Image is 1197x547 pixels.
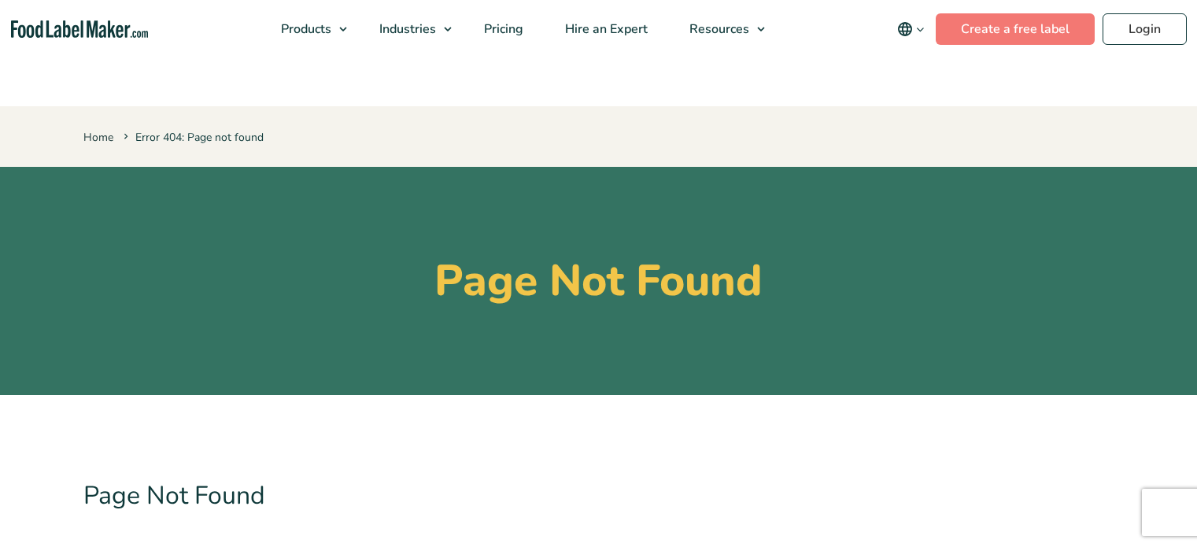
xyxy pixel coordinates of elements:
span: Products [276,20,333,38]
span: Resources [685,20,751,38]
span: Pricing [479,20,525,38]
span: Industries [375,20,438,38]
h2: Page Not Found [83,458,1114,534]
span: Error 404: Page not found [120,130,264,145]
a: Create a free label [936,13,1095,45]
a: Food Label Maker homepage [11,20,149,39]
button: Change language [886,13,936,45]
a: Login [1103,13,1187,45]
h1: Page Not Found [83,255,1114,307]
span: Hire an Expert [560,20,649,38]
a: Home [83,130,113,145]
